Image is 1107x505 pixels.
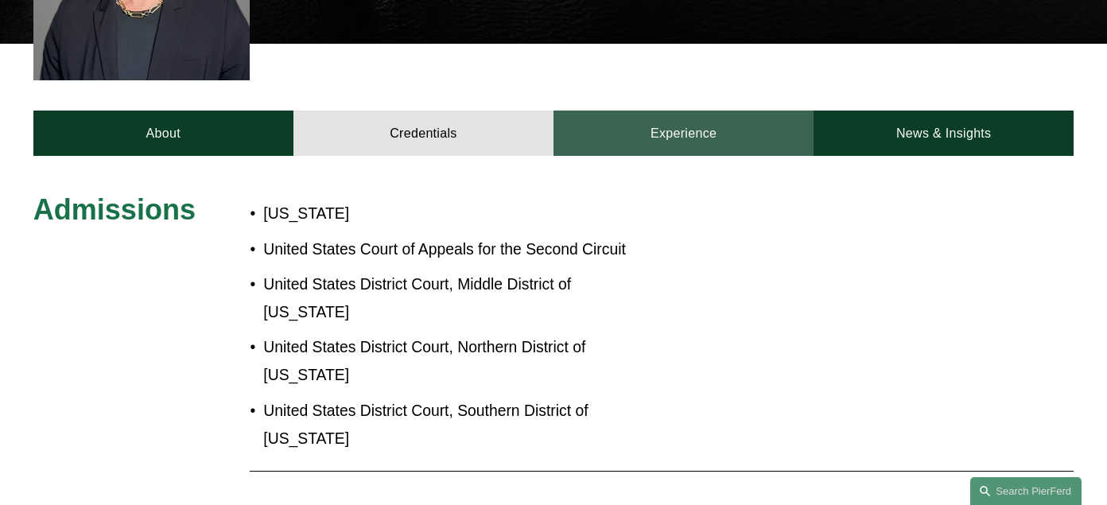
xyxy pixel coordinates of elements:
a: News & Insights [814,111,1074,155]
p: United States District Court, Middle District of [US_STATE] [263,270,640,326]
p: United States District Court, Northern District of [US_STATE] [263,333,640,389]
p: [US_STATE] [263,200,640,227]
span: Admissions [33,193,196,226]
a: About [33,111,293,155]
p: United States District Court, Southern District of [US_STATE] [263,397,640,453]
a: Experience [553,111,814,155]
a: Search this site [970,477,1082,505]
a: Credentials [293,111,553,155]
p: United States Court of Appeals for the Second Circuit [263,235,640,263]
